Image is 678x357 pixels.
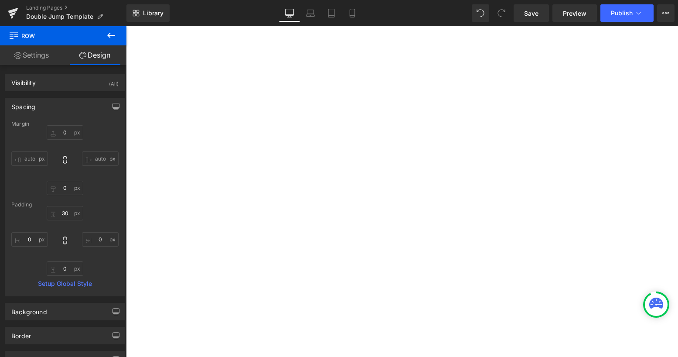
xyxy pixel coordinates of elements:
[11,121,119,127] div: Margin
[26,4,126,11] a: Landing Pages
[11,202,119,208] div: Padding
[300,4,321,22] a: Laptop
[11,74,36,86] div: Visibility
[47,125,83,140] input: 0
[472,4,489,22] button: Undo
[11,303,47,316] div: Background
[26,13,93,20] span: Double Jump Template
[109,74,119,89] div: (All)
[47,206,83,220] input: 0
[657,4,675,22] button: More
[82,232,119,247] input: 0
[82,151,119,166] input: 0
[279,4,300,22] a: Desktop
[493,4,510,22] button: Redo
[611,10,633,17] span: Publish
[552,4,597,22] a: Preview
[321,4,342,22] a: Tablet
[11,280,119,287] a: Setup Global Style
[11,232,48,247] input: 0
[63,45,126,65] a: Design
[600,4,654,22] button: Publish
[342,4,363,22] a: Mobile
[11,327,31,340] div: Border
[11,151,48,166] input: 0
[47,181,83,195] input: 0
[11,98,35,110] div: Spacing
[9,26,96,45] span: Row
[143,9,164,17] span: Library
[524,9,538,18] span: Save
[563,9,586,18] span: Preview
[126,4,170,22] a: New Library
[47,261,83,276] input: 0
